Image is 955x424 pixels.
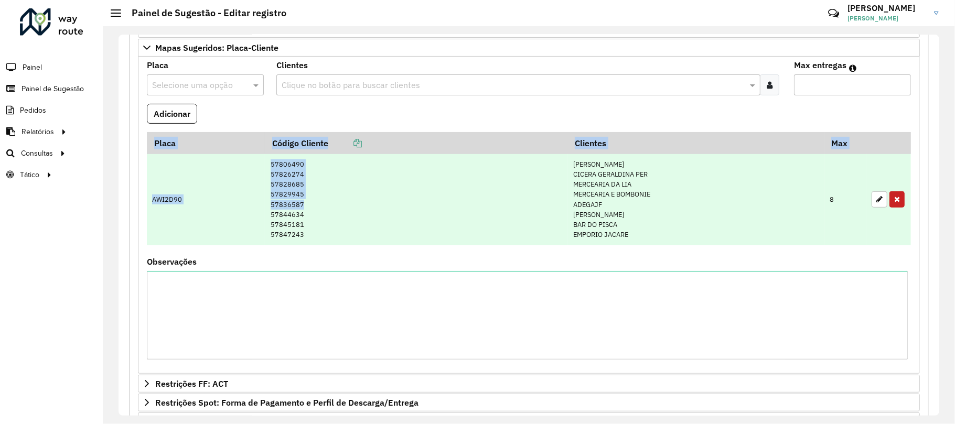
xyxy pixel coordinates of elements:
[328,138,362,148] a: Copiar
[824,132,866,154] th: Max
[147,59,168,71] label: Placa
[824,154,866,245] td: 8
[568,154,824,245] td: [PERSON_NAME] CICERA GERALDINA PER MERCEARIA DA LIA MERCEARIA E BOMBONIE ADEGAJF [PERSON_NAME] BA...
[147,132,265,154] th: Placa
[138,375,920,393] a: Restrições FF: ACT
[794,59,846,71] label: Max entregas
[147,255,197,268] label: Observações
[276,59,308,71] label: Clientes
[20,105,46,116] span: Pedidos
[21,148,53,159] span: Consultas
[20,169,39,180] span: Tático
[568,132,824,154] th: Clientes
[155,379,228,388] span: Restrições FF: ACT
[265,132,567,154] th: Código Cliente
[155,398,419,407] span: Restrições Spot: Forma de Pagamento e Perfil de Descarga/Entrega
[22,83,84,94] span: Painel de Sugestão
[147,104,197,124] button: Adicionar
[847,3,926,13] h3: [PERSON_NAME]
[265,154,567,245] td: 57806490 57826274 57828685 57829945 57836587 57844634 57845181 57847243
[849,64,856,72] em: Máximo de clientes que serão colocados na mesma rota com os clientes informados
[847,14,926,23] span: [PERSON_NAME]
[138,394,920,411] a: Restrições Spot: Forma de Pagamento e Perfil de Descarga/Entrega
[138,57,920,374] div: Mapas Sugeridos: Placa-Cliente
[22,126,54,137] span: Relatórios
[121,7,286,19] h2: Painel de Sugestão - Editar registro
[147,154,265,245] td: AWI2D90
[155,44,278,52] span: Mapas Sugeridos: Placa-Cliente
[23,62,42,73] span: Painel
[138,39,920,57] a: Mapas Sugeridos: Placa-Cliente
[822,2,845,25] a: Contato Rápido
